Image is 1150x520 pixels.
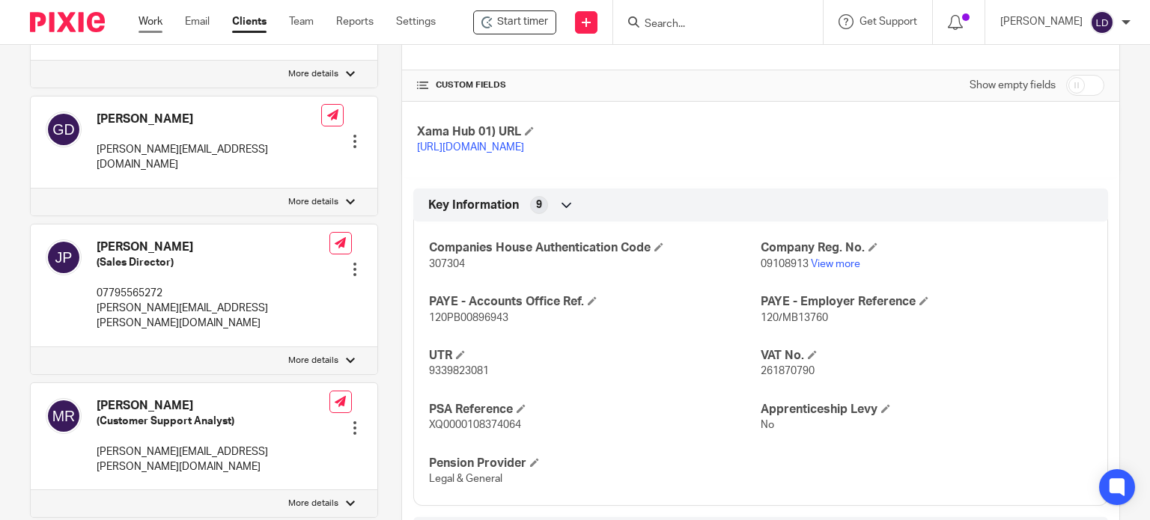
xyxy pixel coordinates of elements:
h4: CUSTOM FIELDS [417,79,761,91]
span: 307304 [429,259,465,269]
h4: [PERSON_NAME] [97,398,329,414]
span: 261870790 [761,366,815,376]
p: More details [288,196,338,208]
span: Get Support [860,16,917,27]
h5: (Sales Director) [97,255,329,270]
span: 09108913 [761,259,809,269]
a: Team [289,14,314,29]
h4: PAYE - Accounts Office Ref. [429,294,761,310]
h4: UTR [429,348,761,364]
a: View more [811,259,860,269]
h4: [PERSON_NAME] [97,111,321,127]
h4: Apprenticeship Levy [761,402,1092,417]
span: Key Information [428,198,519,213]
a: Work [139,14,162,29]
a: Settings [396,14,436,29]
span: No [761,420,774,430]
img: svg%3E [46,111,82,147]
a: Reports [336,14,374,29]
p: More details [288,68,338,80]
img: Pixie [30,12,105,32]
p: [PERSON_NAME][EMAIL_ADDRESS][DOMAIN_NAME] [97,142,321,173]
img: svg%3E [46,239,82,275]
label: Show empty fields [970,78,1056,93]
h4: PAYE - Employer Reference [761,294,1092,310]
h4: Xama Hub 01) URL [417,124,761,140]
p: More details [288,498,338,510]
h4: [PERSON_NAME] [97,239,329,255]
h5: (Customer Support Analyst) [97,414,329,429]
span: 120PB00896943 [429,313,508,323]
h4: Pension Provider [429,456,761,471]
p: 07795565272 [97,286,329,301]
a: Email [185,14,210,29]
a: Clients [232,14,267,29]
h4: PSA Reference [429,402,761,417]
span: 9339823081 [429,366,489,376]
img: svg%3E [1090,10,1114,34]
p: [PERSON_NAME] [1000,14,1083,29]
input: Search [643,18,778,31]
span: 120/MB13760 [761,313,828,323]
span: XQ0000108374064 [429,420,521,430]
img: svg%3E [46,398,82,434]
p: More details [288,355,338,367]
span: Legal & General [429,474,502,484]
div: Patchs Health Limited [473,10,556,34]
p: [PERSON_NAME][EMAIL_ADDRESS][PERSON_NAME][DOMAIN_NAME] [97,444,329,475]
p: [PERSON_NAME][EMAIL_ADDRESS][PERSON_NAME][DOMAIN_NAME] [97,301,329,331]
h4: Company Reg. No. [761,240,1092,256]
h4: VAT No. [761,348,1092,364]
span: 9 [536,198,542,212]
h4: Companies House Authentication Code [429,240,761,256]
a: [URL][DOMAIN_NAME] [417,142,524,153]
span: Start timer [497,14,548,30]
